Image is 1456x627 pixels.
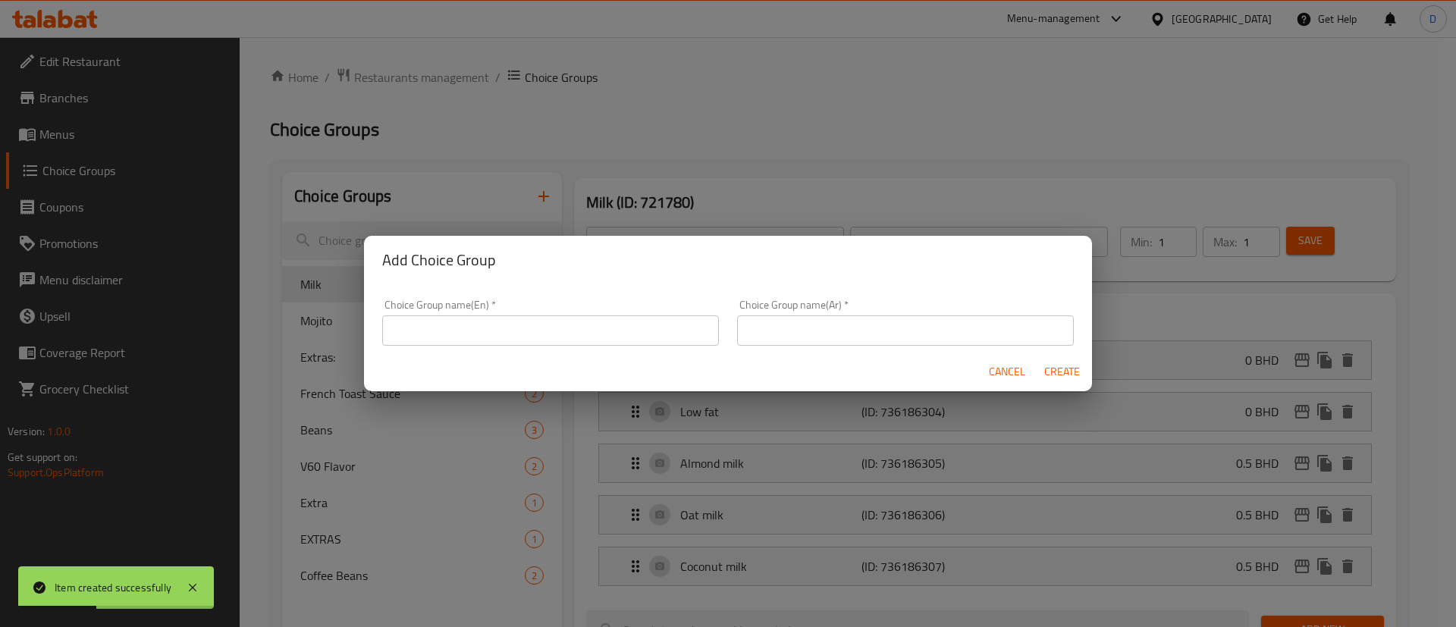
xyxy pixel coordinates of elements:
[989,362,1025,381] span: Cancel
[382,315,719,346] input: Please enter Choice Group name(en)
[737,315,1074,346] input: Please enter Choice Group name(ar)
[382,248,1074,272] h2: Add Choice Group
[1043,362,1080,381] span: Create
[983,358,1031,386] button: Cancel
[1037,358,1086,386] button: Create
[55,579,171,596] div: Item created successfully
